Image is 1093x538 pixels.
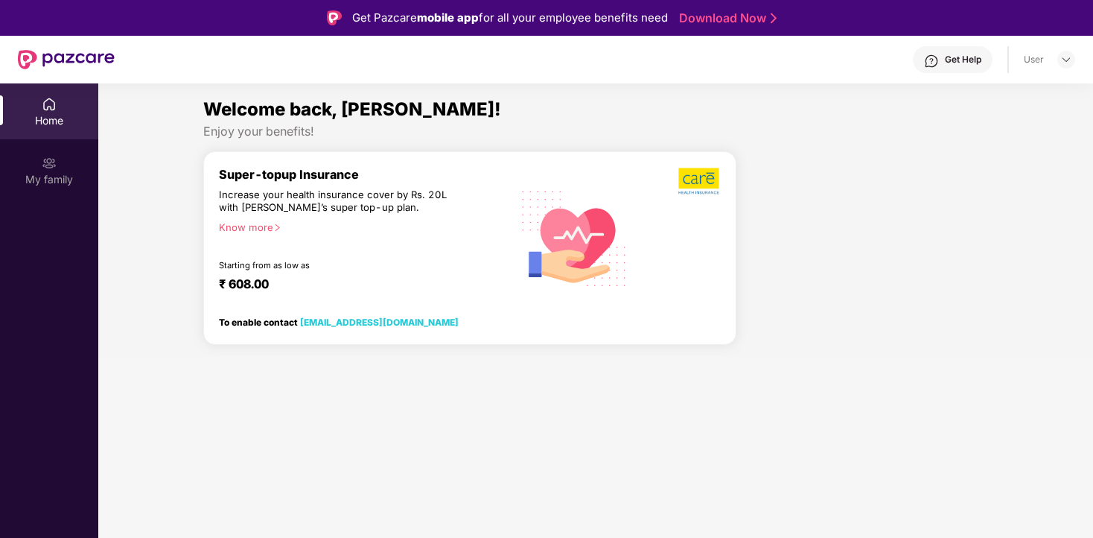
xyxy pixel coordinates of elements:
div: To enable contact [219,317,459,327]
img: svg+xml;base64,PHN2ZyBpZD0iSG9tZSIgeG1sbnM9Imh0dHA6Ly93d3cudzMub3JnLzIwMDAvc3ZnIiB3aWR0aD0iMjAiIG... [42,97,57,112]
img: b5dec4f62d2307b9de63beb79f102df3.png [678,167,721,195]
div: Starting from as low as [219,260,448,270]
img: svg+xml;base64,PHN2ZyBpZD0iRHJvcGRvd24tMzJ4MzIiIHhtbG5zPSJodHRwOi8vd3d3LnczLm9yZy8yMDAwL3N2ZyIgd2... [1060,54,1072,66]
div: Get Help [945,54,981,66]
img: svg+xml;base64,PHN2ZyB3aWR0aD0iMjAiIGhlaWdodD0iMjAiIHZpZXdCb3g9IjAgMCAyMCAyMCIgZmlsbD0ibm9uZSIgeG... [42,156,57,171]
div: Enjoy your benefits! [203,124,988,139]
img: svg+xml;base64,PHN2ZyB4bWxucz0iaHR0cDovL3d3dy53My5vcmcvMjAwMC9zdmciIHhtbG5zOnhsaW5rPSJodHRwOi8vd3... [512,174,637,301]
div: Super-topup Insurance [219,167,512,182]
strong: mobile app [417,10,479,25]
img: Logo [327,10,342,25]
span: right [273,224,281,232]
img: Stroke [771,10,777,26]
img: New Pazcare Logo [18,50,115,69]
div: ₹ 608.00 [219,276,497,294]
span: Welcome back, [PERSON_NAME]! [203,98,501,120]
img: svg+xml;base64,PHN2ZyBpZD0iSGVscC0zMngzMiIgeG1sbnM9Imh0dHA6Ly93d3cudzMub3JnLzIwMDAvc3ZnIiB3aWR0aD... [924,54,939,69]
div: Increase your health insurance cover by Rs. 20L with [PERSON_NAME]’s super top-up plan. [219,189,447,215]
div: Get Pazcare for all your employee benefits need [352,9,668,27]
div: Know more [219,221,503,232]
a: Download Now [679,10,772,26]
div: User [1024,54,1044,66]
a: [EMAIL_ADDRESS][DOMAIN_NAME] [300,317,459,328]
